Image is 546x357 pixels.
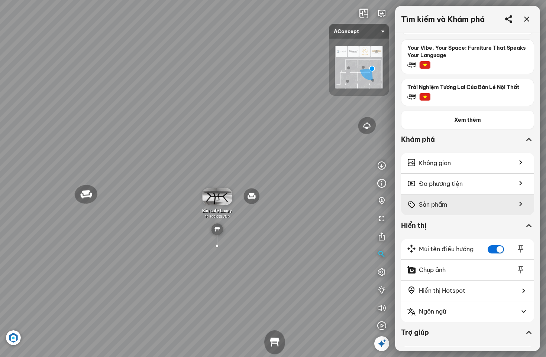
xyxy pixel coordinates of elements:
div: Tìm kiếm và Khám phá [401,15,485,24]
button: Xem thêm [401,111,534,129]
span: Sản phẩm [419,200,447,209]
span: Bàn cafe Laxey [202,208,232,213]
span: Mũi tên điều hướng [419,245,474,254]
span: 10.500.000 VND [205,214,230,219]
div: Hiển thị [401,221,524,230]
p: Trải Nghiệm Tương Lai Của Bán Lẻ Nội Thất [401,79,534,91]
span: Không gian [419,158,451,168]
img: table_YREKD739JCN6.svg [211,223,223,235]
img: AConcept_CTMHTJT2R6E4.png [335,46,383,88]
img: Artboard_6_4x_1_F4RHW9YJWHU.jpg [6,330,21,345]
img: B_n_cafe_Laxey_4XGWNAEYRY6G.gif [202,188,232,205]
img: Type_info_outli_YK9N9T9KD66.svg [377,179,386,188]
div: Trợ giúp [401,328,524,337]
div: Trợ giúp [401,328,534,346]
div: Khám phá [401,135,524,144]
div: Hiển thị [401,221,534,239]
span: Chụp ảnh [419,265,446,275]
p: Your Vibe, Your Space: Furniture That Speaks Your Language [401,40,534,59]
span: Hiển thị Hotspot [419,286,465,295]
div: Khám phá [401,135,534,153]
span: Xem thêm [454,116,481,124]
span: Ngôn ngữ [419,307,446,316]
span: AConcept [334,24,384,39]
span: Đa phương tiện [419,179,463,189]
img: lang-vn.png [419,61,430,69]
img: lang-vn.png [419,93,430,101]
